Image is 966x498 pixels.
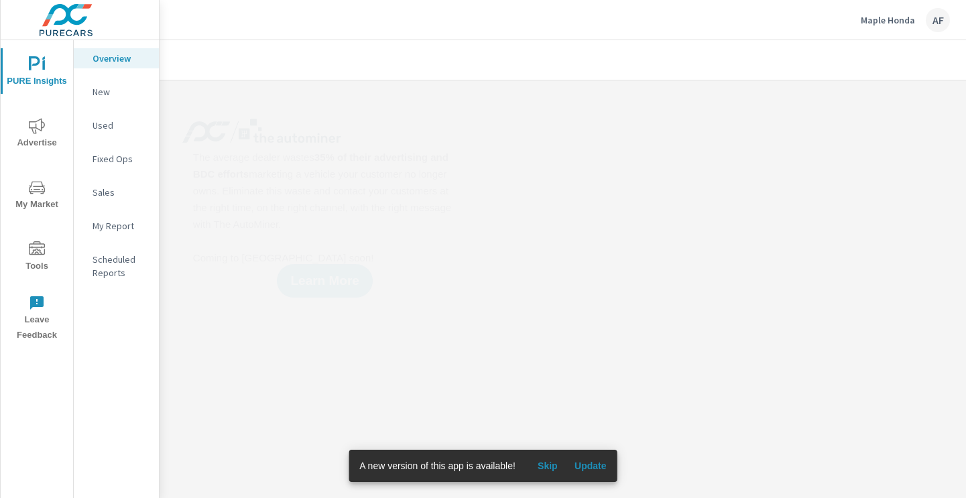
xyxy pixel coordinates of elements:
div: New [74,82,159,102]
p: Maple Honda [861,14,915,26]
div: Overview [74,48,159,68]
span: A new version of this app is available! [359,460,516,471]
span: Advertise [5,118,69,151]
div: nav menu [1,40,73,349]
div: My Report [74,216,159,236]
div: Sales [74,182,159,202]
span: Update [575,460,607,472]
span: Leave Feedback [5,295,69,343]
button: Learn More [277,264,372,298]
p: Sales [93,186,148,199]
p: Scheduled Reports [93,253,148,279]
p: Used [93,119,148,132]
div: AF [926,8,950,32]
div: Fixed Ops [74,149,159,169]
p: Fixed Ops [93,152,148,166]
button: Skip [526,455,569,477]
p: My Report [93,219,148,233]
span: Learn More [290,275,359,287]
p: New [93,85,148,99]
span: PURE Insights [5,56,69,89]
div: Scheduled Reports [74,249,159,283]
span: Skip [532,460,564,472]
p: Overview [93,52,148,65]
div: Used [74,115,159,135]
button: Update [569,455,612,477]
span: Tools [5,241,69,274]
span: My Market [5,180,69,212]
